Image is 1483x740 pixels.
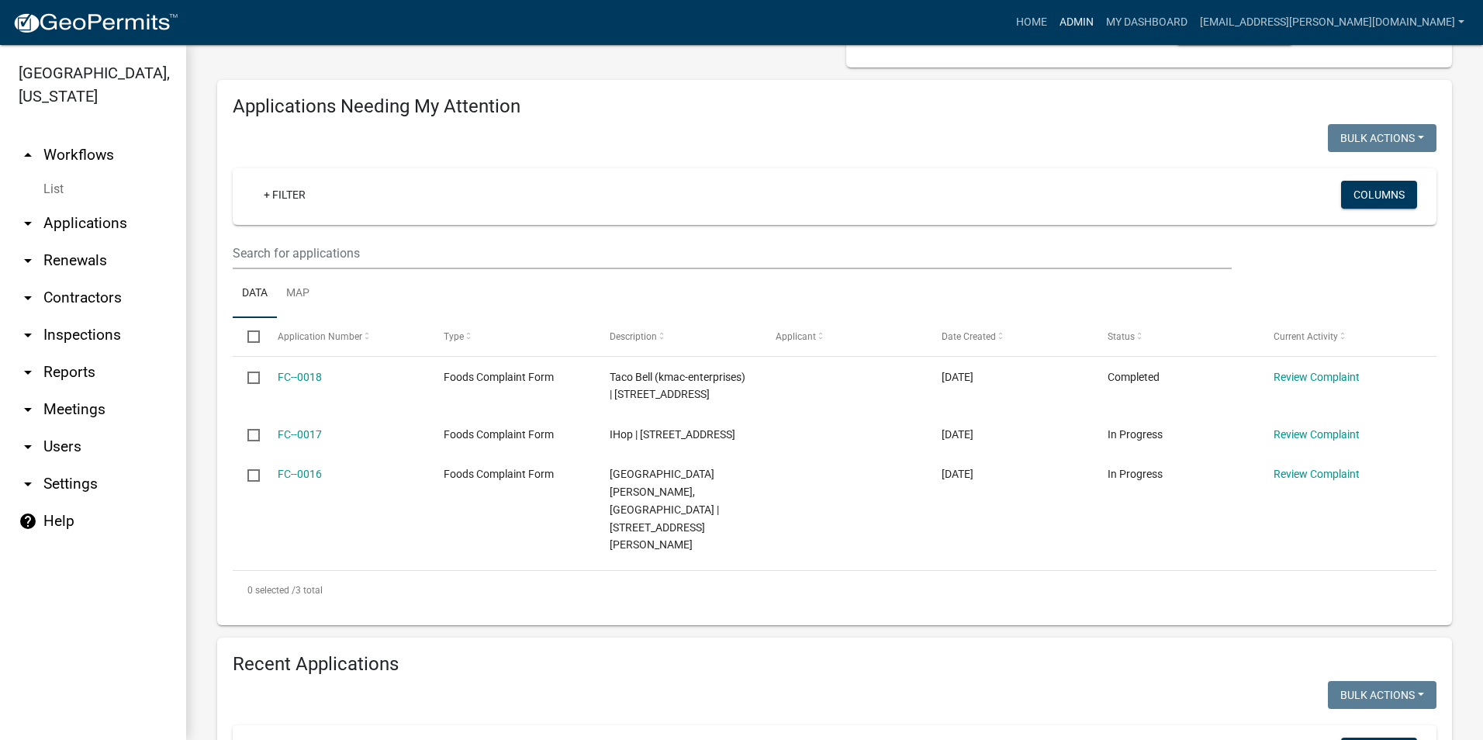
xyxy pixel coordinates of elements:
[233,318,262,355] datatable-header-cell: Select
[19,363,37,382] i: arrow_drop_down
[1341,181,1417,209] button: Columns
[19,512,37,531] i: help
[278,371,322,383] a: FC--0018
[277,269,319,319] a: Map
[428,318,594,355] datatable-header-cell: Type
[942,428,973,441] span: 08/28/2025
[444,371,554,383] span: Foods Complaint Form
[1108,468,1163,480] span: In Progress
[19,326,37,344] i: arrow_drop_down
[610,371,745,401] span: Taco Bell (kmac-enterprises) | 2212 W Sycamore St
[233,653,1436,676] h4: Recent Applications
[1274,371,1360,383] a: Review Complaint
[444,428,554,441] span: Foods Complaint Form
[1010,8,1053,37] a: Home
[278,468,322,480] a: FC--0016
[1100,8,1194,37] a: My Dashboard
[776,331,816,342] span: Applicant
[1108,331,1135,342] span: Status
[1108,428,1163,441] span: In Progress
[942,371,973,383] span: 09/14/2025
[1053,8,1100,37] a: Admin
[19,214,37,233] i: arrow_drop_down
[1328,124,1436,152] button: Bulk Actions
[19,251,37,270] i: arrow_drop_down
[942,468,973,480] span: 08/14/2025
[1274,331,1338,342] span: Current Activity
[1274,428,1360,441] a: Review Complaint
[247,585,296,596] span: 0 selected /
[278,428,322,441] a: FC--0017
[233,269,277,319] a: Data
[1274,468,1360,480] a: Review Complaint
[610,428,735,441] span: IHop | 101 Pipeline Way
[1259,318,1425,355] datatable-header-cell: Current Activity
[761,318,927,355] datatable-header-cell: Applicant
[19,437,37,456] i: arrow_drop_down
[444,331,464,342] span: Type
[610,468,719,551] span: Kroger Dixon Road Kokomo,IN | 605 N Dixon Rd, Kokomo, IN 46901
[595,318,761,355] datatable-header-cell: Description
[233,571,1436,610] div: 3 total
[19,289,37,307] i: arrow_drop_down
[251,181,318,209] a: + Filter
[278,331,362,342] span: Application Number
[19,475,37,493] i: arrow_drop_down
[610,331,657,342] span: Description
[444,468,554,480] span: Foods Complaint Form
[1093,318,1259,355] datatable-header-cell: Status
[927,318,1093,355] datatable-header-cell: Date Created
[19,146,37,164] i: arrow_drop_up
[262,318,428,355] datatable-header-cell: Application Number
[1108,371,1160,383] span: Completed
[19,400,37,419] i: arrow_drop_down
[942,331,996,342] span: Date Created
[233,237,1232,269] input: Search for applications
[1328,681,1436,709] button: Bulk Actions
[1194,8,1471,37] a: [EMAIL_ADDRESS][PERSON_NAME][DOMAIN_NAME]
[233,95,1436,118] h4: Applications Needing My Attention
